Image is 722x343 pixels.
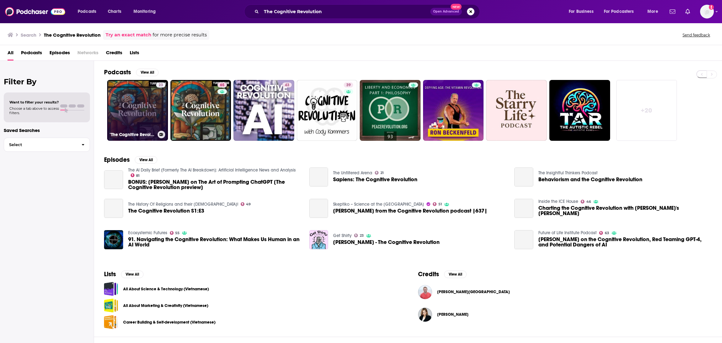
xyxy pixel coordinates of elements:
[123,286,209,293] a: All About Science & Technology (Vietnamese)
[360,234,364,237] span: 23
[156,82,165,87] a: 23
[418,285,432,299] img: Dr. C.K. Bray
[77,48,98,61] span: Networks
[21,32,36,38] h3: Search
[104,170,123,189] a: BONUS: Riley Goodside on The Art of Prompting ChatGPT [The Cognitive Revolution preview]
[106,48,122,61] a: Credits
[133,7,156,16] span: Monitoring
[605,232,609,235] span: 63
[220,82,224,88] span: 65
[153,31,207,39] span: for more precise results
[309,230,328,249] img: David Barry - The Cognitive Revolution
[333,240,440,245] a: David Barry - The Cognitive Revolution
[104,270,116,278] h2: Lists
[333,202,424,207] a: Skeptiko – Science at the Tipping Point
[333,208,487,214] a: Nathan Labenz from the Cognitive Revolution podcast |637|
[599,231,609,235] a: 63
[643,7,666,17] button: open menu
[451,4,462,10] span: New
[128,167,296,173] a: The AI Daily Brief (Formerly The AI Breakdown): Artificial Intelligence News and Analysis
[581,200,591,203] a: 46
[128,208,204,214] a: The Cognitive Revolution S1:E3
[44,32,101,38] h3: The Cognitive Revolution
[104,315,118,329] span: Career Building & Self-development (Vietnamese)
[170,80,231,141] a: 65
[418,270,467,278] a: CreditsView All
[437,289,510,294] a: Dr. C.K. Bray
[586,200,591,203] span: 46
[683,6,693,17] a: Show notifications dropdown
[107,80,168,141] a: 23"The Cognitive Revolution"
[4,143,76,147] span: Select
[309,167,328,187] a: Sapiens: The Cognitive Revolution
[437,312,468,317] a: Linda Papadopoulos
[564,7,601,17] button: open menu
[4,138,90,152] button: Select
[569,7,594,16] span: For Business
[123,319,216,326] a: Career Building & Self-development (Vietnamese)
[538,237,712,247] span: [PERSON_NAME] on the Cognitive Revolution, Red Teaming GPT-4, and Potential Dangers of AI
[444,271,467,278] button: View All
[136,69,159,76] button: View All
[600,7,643,17] button: open menu
[538,237,712,247] a: Nathan Labenz on the Cognitive Revolution, Red Teaming GPT-4, and Potential Dangers of AI
[538,199,578,204] a: Inside the ICE House
[104,270,144,278] a: ListsView All
[131,173,140,177] a: 81
[333,170,372,176] a: The Unfiltered Arena
[78,7,96,16] span: Podcasts
[50,48,70,61] a: Episodes
[667,6,678,17] a: Show notifications dropdown
[104,68,159,76] a: PodcastsView All
[604,7,634,16] span: For Podcasters
[333,208,487,214] span: [PERSON_NAME] from the Cognitive Revolution podcast |637|
[128,202,238,207] a: The History Of Religions and their Gods!
[333,240,440,245] span: [PERSON_NAME] - The Cognitive Revolution
[333,177,417,182] a: Sapiens: The Cognitive Revolution
[430,8,462,15] button: Open AdvancedNew
[375,171,384,175] a: 21
[129,7,164,17] button: open menu
[514,167,533,187] a: Behaviorism and the Cognitive Revolution
[514,230,533,249] a: Nathan Labenz on the Cognitive Revolution, Red Teaming GPT-4, and Potential Dangers of AI
[538,205,712,216] span: Charting the Cognitive Revolution with [PERSON_NAME]'s [PERSON_NAME]
[700,5,714,18] span: Logged in as LindaBurns
[9,106,59,115] span: Choose a tab above to access filters.
[681,32,712,38] button: Send feedback
[700,5,714,18] img: User Profile
[700,5,714,18] button: Show profile menu
[128,230,167,235] a: Ecosystemic Futures
[418,308,432,322] img: Linda Papadopoulos
[104,230,123,249] img: 91. Navigating the Cognitive Revolution: What Makes Us Human in an AI World
[285,82,289,88] span: 43
[538,170,598,176] a: The Insightful Thinkers Podcast
[104,7,125,17] a: Charts
[104,282,118,296] a: All About Science & Technology (Vietnamese)
[8,48,13,61] a: All
[282,82,292,87] a: 43
[128,237,302,247] span: 91. Navigating the Cognitive Revolution: What Makes Us Human in an AI World
[333,233,352,238] a: Get Shirty
[616,80,677,141] a: +20
[354,234,364,237] a: 23
[246,203,251,206] span: 49
[261,7,430,17] input: Search podcasts, credits, & more...
[104,156,130,164] h2: Episodes
[130,48,139,61] a: Lists
[104,68,131,76] h2: Podcasts
[21,48,42,61] a: Podcasts
[418,270,439,278] h2: Credits
[136,174,139,177] span: 81
[241,202,251,206] a: 49
[437,312,468,317] span: [PERSON_NAME]
[135,156,157,164] button: View All
[538,177,642,182] a: Behaviorism and the Cognitive Revolution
